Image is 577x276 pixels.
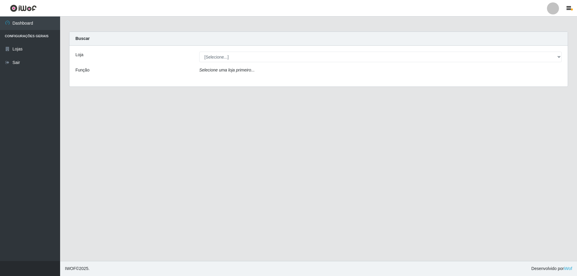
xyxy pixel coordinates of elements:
i: Selecione uma loja primeiro... [199,68,255,72]
label: Função [75,67,90,73]
span: Desenvolvido por [531,265,572,272]
label: Loja [75,52,83,58]
span: © 2025 . [65,265,90,272]
span: IWOF [65,266,76,271]
img: CoreUI Logo [10,5,37,12]
strong: Buscar [75,36,90,41]
a: iWof [564,266,572,271]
